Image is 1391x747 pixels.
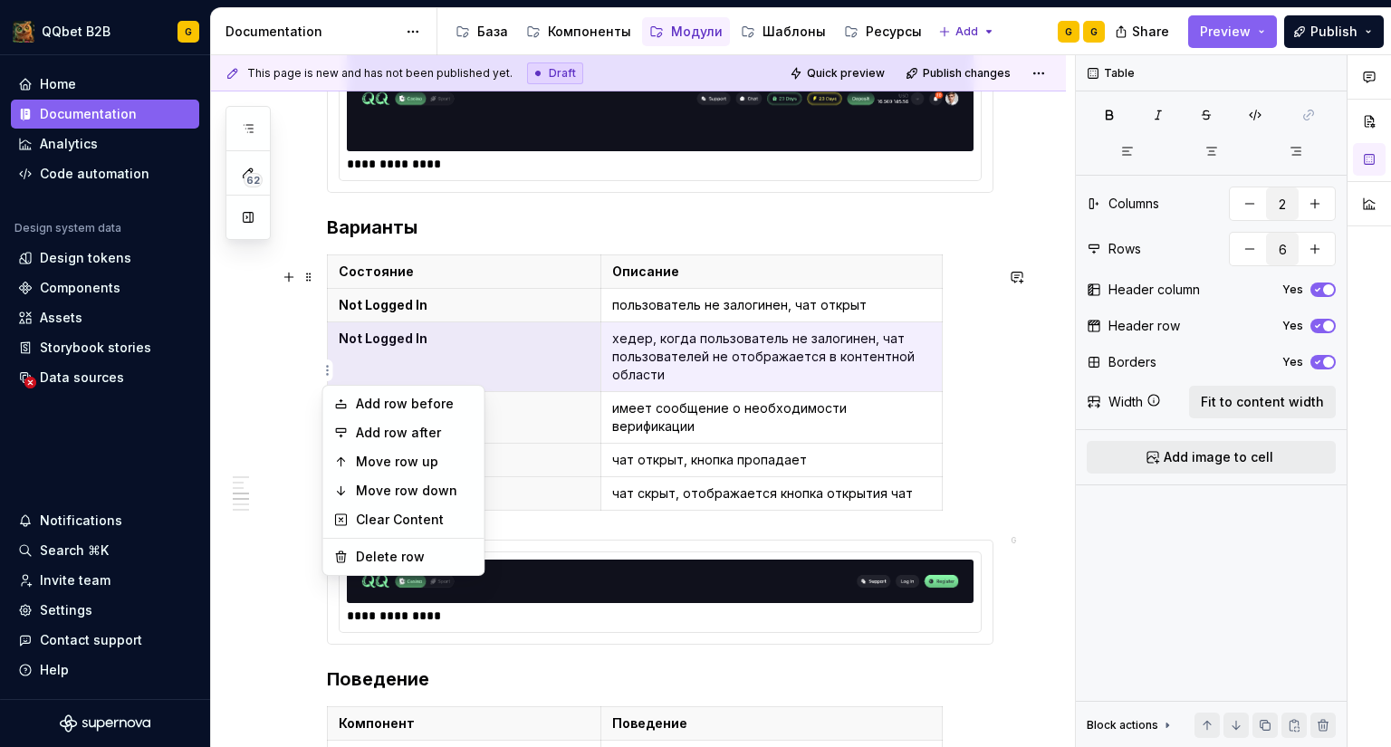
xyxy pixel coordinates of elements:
div: Add row before [356,395,474,413]
div: Add row after [356,424,474,442]
div: Move row up [356,453,474,471]
div: Clear Content [356,511,474,529]
div: Move row down [356,482,474,500]
div: Delete row [356,548,474,566]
